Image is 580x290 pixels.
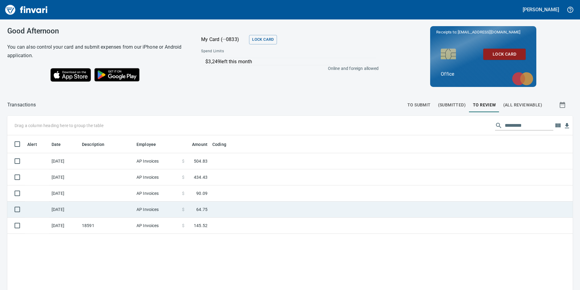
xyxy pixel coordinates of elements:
[249,35,277,44] button: Lock Card
[194,158,207,164] span: 504.83
[562,121,572,130] button: Download Table
[196,206,207,212] span: 64.75
[205,58,376,65] p: $3,249 left this month
[212,141,234,148] span: Coding
[49,169,79,185] td: [DATE]
[4,2,49,17] img: Finvari
[196,65,379,71] p: Online and foreign allowed
[194,174,207,180] span: 434.43
[182,223,184,229] span: $
[488,50,521,58] span: Lock Card
[134,202,180,218] td: AP Invoices
[194,223,207,229] span: 145.52
[196,190,207,196] span: 90.09
[553,98,573,112] button: Show transactions within a particular date range
[521,5,561,14] button: [PERSON_NAME]
[49,153,79,169] td: [DATE]
[50,68,91,82] img: Download on the App Store
[82,141,105,148] span: Description
[137,141,156,148] span: Employee
[201,48,301,54] span: Spend Limits
[483,49,526,60] button: Lock Card
[509,69,536,88] img: mastercard.svg
[79,218,134,234] td: 18591
[134,153,180,169] td: AP Invoices
[91,65,143,85] img: Get it on Google Play
[436,29,530,35] p: Receipts to:
[49,185,79,202] td: [DATE]
[441,71,526,78] p: Office
[134,169,180,185] td: AP Invoices
[82,141,113,148] span: Description
[7,101,36,109] p: Transactions
[407,101,431,109] span: To Submit
[184,141,207,148] span: Amount
[7,43,186,60] h6: You can also control your card and submit expenses from our iPhone or Android application.
[52,141,61,148] span: Date
[252,36,274,43] span: Lock Card
[503,101,542,109] span: (All Reviewable)
[182,206,184,212] span: $
[7,27,186,35] h3: Good Afternoon
[182,190,184,196] span: $
[27,141,45,148] span: Alert
[49,202,79,218] td: [DATE]
[182,174,184,180] span: $
[15,123,103,129] p: Drag a column heading here to group the table
[27,141,37,148] span: Alert
[192,141,207,148] span: Amount
[438,101,466,109] span: (Submitted)
[7,101,36,109] nav: breadcrumb
[201,36,247,43] p: My Card (···0833)
[52,141,69,148] span: Date
[523,6,559,13] h5: [PERSON_NAME]
[473,101,496,109] span: To Review
[49,218,79,234] td: [DATE]
[553,121,562,130] button: Choose columns to display
[182,158,184,164] span: $
[212,141,226,148] span: Coding
[134,218,180,234] td: AP Invoices
[137,141,164,148] span: Employee
[457,29,521,35] span: [EMAIL_ADDRESS][DOMAIN_NAME]
[134,185,180,202] td: AP Invoices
